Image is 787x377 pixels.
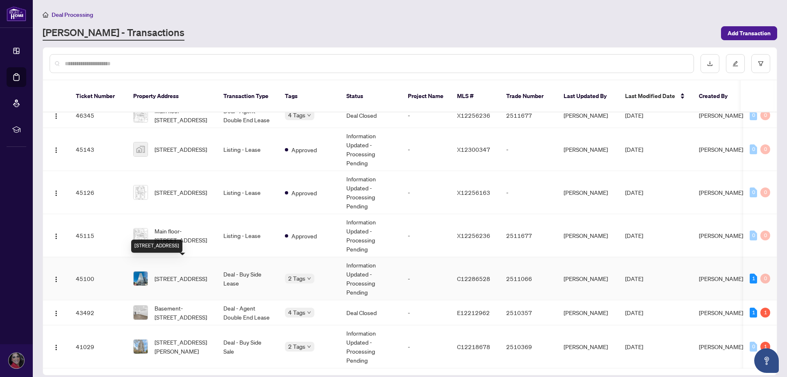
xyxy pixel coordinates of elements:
[760,342,770,352] div: 1
[53,113,59,119] img: Logo
[134,108,148,122] img: thumbnail-img
[726,54,745,73] button: edit
[699,189,743,196] span: [PERSON_NAME]
[217,325,278,368] td: Deal - Buy Side Sale
[155,188,207,197] span: [STREET_ADDRESS]
[50,272,63,285] button: Logo
[134,340,148,354] img: thumbnail-img
[457,146,490,153] span: X12300347
[340,325,401,368] td: Information Updated - Processing Pending
[69,80,127,112] th: Ticket Number
[50,229,63,242] button: Logo
[307,345,311,349] span: down
[760,187,770,197] div: 0
[401,214,450,257] td: -
[131,240,182,253] div: [STREET_ADDRESS]
[155,304,210,322] span: Basement-[STREET_ADDRESS]
[707,61,713,66] span: download
[500,257,557,300] td: 2511066
[217,214,278,257] td: Listing - Lease
[288,308,305,317] span: 4 Tags
[155,145,207,154] span: [STREET_ADDRESS]
[217,103,278,128] td: Deal - Agent Double End Lease
[340,128,401,171] td: Information Updated - Processing Pending
[457,112,490,119] span: X12256236
[155,274,207,283] span: [STREET_ADDRESS]
[278,80,340,112] th: Tags
[9,353,24,368] img: Profile Icon
[750,144,757,154] div: 0
[288,342,305,351] span: 2 Tags
[69,103,127,128] td: 46345
[692,80,742,112] th: Created By
[699,309,743,316] span: [PERSON_NAME]
[557,171,619,214] td: [PERSON_NAME]
[134,142,148,156] img: thumbnail-img
[291,145,317,154] span: Approved
[401,171,450,214] td: -
[625,343,643,350] span: [DATE]
[217,257,278,300] td: Deal - Buy Side Lease
[53,310,59,317] img: Logo
[53,344,59,351] img: Logo
[50,340,63,353] button: Logo
[340,80,401,112] th: Status
[500,171,557,214] td: -
[340,103,401,128] td: Deal Closed
[50,109,63,122] button: Logo
[699,343,743,350] span: [PERSON_NAME]
[288,274,305,283] span: 2 Tags
[401,325,450,368] td: -
[340,214,401,257] td: Information Updated - Processing Pending
[53,233,59,240] img: Logo
[699,146,743,153] span: [PERSON_NAME]
[699,112,743,119] span: [PERSON_NAME]
[401,128,450,171] td: -
[127,80,217,112] th: Property Address
[43,12,48,18] span: home
[401,257,450,300] td: -
[50,143,63,156] button: Logo
[750,308,757,318] div: 1
[625,112,643,119] span: [DATE]
[134,185,148,199] img: thumbnail-img
[69,325,127,368] td: 41029
[760,308,770,318] div: 1
[751,54,770,73] button: filter
[401,80,450,112] th: Project Name
[732,61,738,66] span: edit
[217,300,278,325] td: Deal - Agent Double End Lease
[50,306,63,319] button: Logo
[728,27,771,40] span: Add Transaction
[500,103,557,128] td: 2511677
[699,232,743,239] span: [PERSON_NAME]
[291,188,317,197] span: Approved
[134,306,148,320] img: thumbnail-img
[500,300,557,325] td: 2510357
[457,189,490,196] span: X12256163
[217,80,278,112] th: Transaction Type
[625,91,675,101] span: Last Modified Date
[750,110,757,120] div: 0
[701,54,719,73] button: download
[69,128,127,171] td: 45143
[53,147,59,153] img: Logo
[69,257,127,300] td: 45100
[134,228,148,242] img: thumbnail-img
[53,190,59,196] img: Logo
[699,275,743,282] span: [PERSON_NAME]
[557,214,619,257] td: [PERSON_NAME]
[557,300,619,325] td: [PERSON_NAME]
[760,110,770,120] div: 0
[7,6,26,21] img: logo
[291,231,317,240] span: Approved
[401,103,450,128] td: -
[340,171,401,214] td: Information Updated - Processing Pending
[750,274,757,283] div: 1
[760,274,770,283] div: 0
[457,232,490,239] span: X12256236
[500,80,557,112] th: Trade Number
[754,348,779,373] button: Open asap
[155,338,210,356] span: [STREET_ADDRESS][PERSON_NAME]
[155,106,210,124] span: Main floor-[STREET_ADDRESS]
